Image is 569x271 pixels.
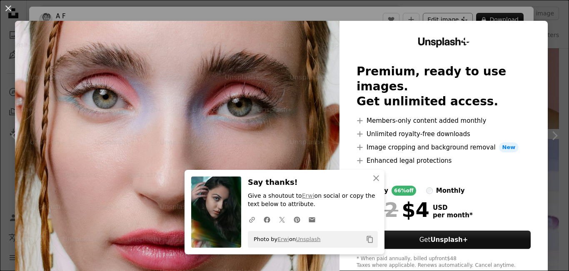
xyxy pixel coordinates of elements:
a: Unsplash [296,236,320,242]
h2: Premium, ready to use images. Get unlimited access. [357,64,531,109]
button: Copy to clipboard [363,232,377,246]
a: Erwi [302,192,314,199]
div: monthly [436,186,465,196]
input: monthly [426,187,433,194]
a: Erwi [277,236,289,242]
span: Photo by on [250,233,321,246]
div: $4 [357,199,429,221]
a: Share on Twitter [275,211,289,228]
a: Share on Pinterest [289,211,304,228]
li: Unlimited royalty-free downloads [357,129,531,139]
h3: Say thanks! [248,177,378,189]
a: Share over email [304,211,319,228]
span: USD [433,204,473,211]
span: New [499,142,519,152]
span: per month * [433,211,473,219]
p: Give a shoutout to on social or copy the text below to attribute. [248,192,378,209]
li: Image cropping and background removal [357,142,531,152]
button: GetUnsplash+ [357,231,531,249]
a: Share on Facebook [260,211,275,228]
li: Members-only content added monthly [357,116,531,126]
div: * When paid annually, billed upfront $48 Taxes where applicable. Renews automatically. Cancel any... [357,256,531,269]
div: 66% off [392,186,416,196]
strong: Unsplash+ [430,236,468,244]
li: Enhanced legal protections [357,156,531,166]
